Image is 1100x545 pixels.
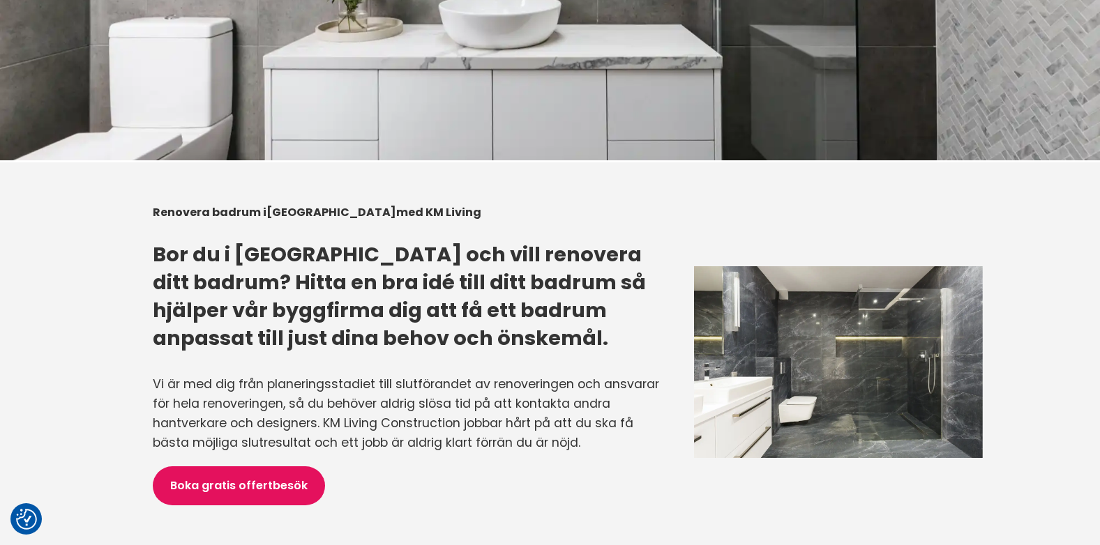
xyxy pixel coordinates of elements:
h3: Bor du i [GEOGRAPHIC_DATA] och vill renovera ditt badrum? Hitta en bra idé till ditt badrum så hj... [153,240,660,352]
img: Revisit consent button [16,509,37,530]
img: badrumsrenovering i Stockholm [659,266,982,458]
a: Boka gratis offertbesök [153,466,325,505]
button: Samtyckesinställningar [16,509,37,530]
h2: Renovera badrum i [GEOGRAPHIC_DATA] med KM Living [153,207,660,218]
p: Vi är med dig från planeringsstadiet till slutförandet av renoveringen och ansvarar för hela reno... [153,374,660,452]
